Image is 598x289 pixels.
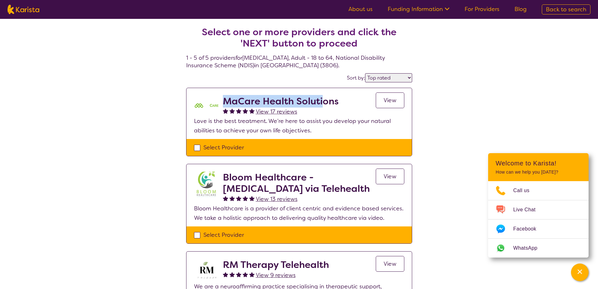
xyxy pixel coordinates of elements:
[384,260,396,268] span: View
[514,5,527,13] a: Blog
[256,270,296,280] a: View 9 reviews
[229,196,235,201] img: fullstar
[488,181,589,258] ul: Choose channel
[8,5,39,14] img: Karista logo
[347,75,365,81] label: Sort by:
[236,196,241,201] img: fullstar
[236,108,241,114] img: fullstar
[249,272,255,277] img: fullstar
[513,243,545,253] span: WhatsApp
[243,196,248,201] img: fullstar
[513,205,543,214] span: Live Chat
[376,256,404,272] a: View
[194,259,219,282] img: b3hjthhf71fnbidirs13.png
[223,272,228,277] img: fullstar
[256,194,298,204] a: View 13 reviews
[249,196,255,201] img: fullstar
[348,5,373,13] a: About us
[384,97,396,104] span: View
[194,116,404,135] p: Love is the best treatment. We’re here to assist you develop your natural abilities to achieve yo...
[223,108,228,114] img: fullstar
[256,108,297,115] span: View 17 reviews
[384,173,396,180] span: View
[186,11,412,69] h4: 1 - 5 of 5 providers for [MEDICAL_DATA] , Adult - 18 to 64 , National Disability Insurance Scheme...
[194,26,405,49] h2: Select one or more providers and click the 'NEXT' button to proceed
[229,272,235,277] img: fullstar
[243,108,248,114] img: fullstar
[465,5,499,13] a: For Providers
[194,204,404,223] p: Bloom Healthcare is a provider of client centric and evidence based services. We take a holistic ...
[542,4,590,14] a: Back to search
[256,195,298,203] span: View 13 reviews
[223,96,339,107] h2: MaCare Health Solutions
[546,6,586,13] span: Back to search
[249,108,255,114] img: fullstar
[223,259,329,270] h2: RM Therapy Telehealth
[236,272,241,277] img: fullstar
[496,170,581,175] p: How can we help you [DATE]?
[194,172,219,197] img: zwiibkx12ktnkwfsqv1p.jpg
[256,107,297,116] a: View 17 reviews
[376,169,404,184] a: View
[488,153,589,258] div: Channel Menu
[376,92,404,108] a: View
[513,186,537,195] span: Call us
[223,196,228,201] img: fullstar
[256,271,296,279] span: View 9 reviews
[243,272,248,277] img: fullstar
[194,96,219,116] img: mgttalrdbt23wl6urpfy.png
[513,224,544,234] span: Facebook
[229,108,235,114] img: fullstar
[571,264,589,281] button: Channel Menu
[496,159,581,167] h2: Welcome to Karista!
[223,172,376,194] h2: Bloom Healthcare - [MEDICAL_DATA] via Telehealth
[388,5,450,13] a: Funding Information
[488,239,589,258] a: Web link opens in a new tab.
